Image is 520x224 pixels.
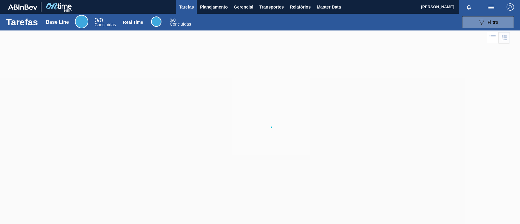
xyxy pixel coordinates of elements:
[234,3,253,11] span: Gerencial
[151,16,161,27] div: Real Time
[6,19,38,26] h1: Tarefas
[259,3,284,11] span: Transportes
[200,3,228,11] span: Planejamento
[94,22,116,27] span: Concluídas
[75,15,88,28] div: Base Line
[170,18,172,23] span: 0
[290,3,310,11] span: Relatórios
[94,18,116,27] div: Base Line
[170,18,175,23] span: / 0
[487,3,494,11] img: userActions
[94,17,98,23] span: 0
[8,4,37,10] img: TNhmsLtSVTkK8tSr43FrP2fwEKptu5GPRR3wAAAABJRU5ErkJggg==
[170,18,191,26] div: Real Time
[507,3,514,11] img: Logout
[179,3,194,11] span: Tarefas
[94,17,103,23] span: / 0
[46,20,69,25] div: Base Line
[462,16,514,28] button: Filtro
[488,20,498,25] span: Filtro
[459,3,479,11] button: Notificações
[170,22,191,27] span: Concluídas
[123,20,143,25] div: Real Time
[317,3,341,11] span: Master Data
